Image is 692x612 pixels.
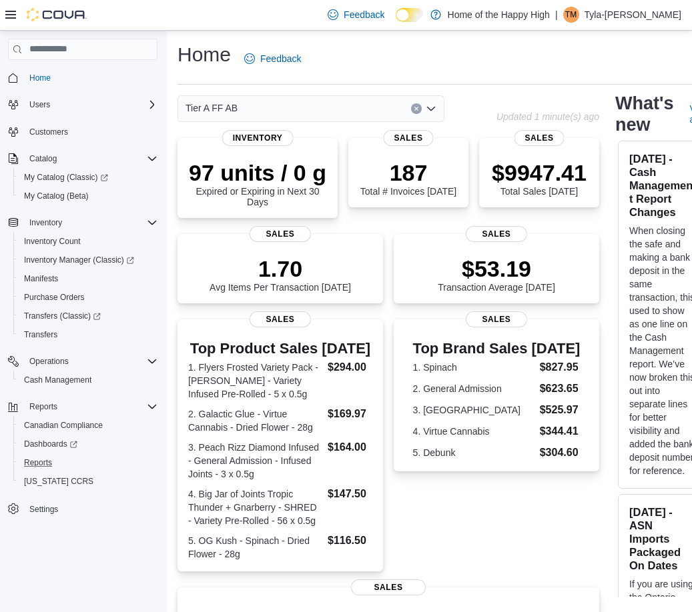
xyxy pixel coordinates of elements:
button: [US_STATE] CCRS [13,472,163,491]
span: Users [29,99,50,110]
a: Dashboards [13,435,163,453]
span: Transfers (Classic) [24,311,101,321]
div: Transaction Average [DATE] [438,255,555,293]
button: Catalog [3,149,163,168]
span: Inventory Count [19,233,157,249]
input: Dark Mode [396,8,424,22]
span: Sales [250,226,311,242]
a: Inventory Manager (Classic) [13,251,163,269]
button: Operations [24,353,74,369]
dt: 4. Virtue Cannabis [413,425,535,438]
dt: 1. Spinach [413,361,535,374]
button: Settings [3,499,163,518]
a: Reports [19,455,57,471]
span: Home [29,73,51,83]
span: Dashboards [19,436,157,452]
span: Users [24,97,157,113]
span: Inventory Count [24,236,81,247]
span: Operations [29,356,69,367]
button: Home [3,68,163,87]
h2: What's new [615,93,673,135]
span: Cash Management [19,372,157,388]
button: Reports [24,399,63,415]
span: Home [24,69,157,86]
div: Expired or Expiring in Next 30 Days [188,159,327,207]
button: Clear input [411,103,422,114]
span: Inventory [222,130,294,146]
a: Transfers (Classic) [13,307,163,325]
a: Home [24,70,56,86]
button: Users [3,95,163,114]
span: Canadian Compliance [24,420,103,431]
dd: $623.65 [540,381,581,397]
span: Customers [24,123,157,140]
button: Users [24,97,55,113]
dd: $294.00 [328,359,372,375]
span: My Catalog (Classic) [19,169,157,185]
h3: Top Brand Sales [DATE] [413,341,581,357]
button: Manifests [13,269,163,288]
a: Manifests [19,271,63,287]
p: 97 units / 0 g [188,159,327,186]
button: Transfers [13,325,163,344]
span: Feedback [260,52,301,65]
dd: $304.60 [540,445,581,461]
a: Feedback [322,1,390,28]
h3: Top Product Sales [DATE] [188,341,372,357]
dt: 1. Flyers Frosted Variety Pack - [PERSON_NAME] - Variety Infused Pre-Rolled - 5 x 0.5g [188,361,322,401]
span: Settings [29,504,58,515]
p: $9947.41 [492,159,587,186]
button: Operations [3,352,163,371]
img: Cova [27,8,87,21]
dt: 3. Peach Rizz Diamond Infused - General Admission - Infused Joints - 3 x 0.5g [188,441,322,481]
a: [US_STATE] CCRS [19,473,99,489]
dt: 5. OG Kush - Spinach - Dried Flower - 28g [188,534,322,561]
p: $53.19 [438,255,555,282]
span: Operations [24,353,157,369]
dd: $525.97 [540,402,581,418]
button: Inventory [24,215,67,231]
a: My Catalog (Classic) [19,169,113,185]
a: Dashboards [19,436,83,452]
span: [US_STATE] CCRS [24,476,93,487]
span: Transfers (Classic) [19,308,157,324]
span: Sales [351,579,426,595]
span: Inventory Manager (Classic) [24,255,134,265]
p: Tyla-[PERSON_NAME] [585,7,681,23]
a: Customers [24,124,73,140]
button: Open list of options [426,103,436,114]
span: Reports [24,457,52,468]
span: Purchase Orders [19,289,157,305]
dt: 2. General Admission [413,382,535,395]
span: Transfers [19,327,157,343]
a: Settings [24,501,63,517]
span: Customers [29,127,68,137]
a: Cash Management [19,372,97,388]
dd: $116.50 [328,533,372,549]
span: Catalog [24,151,157,167]
span: My Catalog (Classic) [24,172,108,183]
dd: $827.95 [540,359,581,375]
p: Home of the Happy High [448,7,550,23]
h1: Home [178,41,231,68]
p: 1.70 [210,255,351,282]
button: Canadian Compliance [13,416,163,435]
span: Feedback [344,8,384,21]
button: Customers [3,122,163,141]
div: Avg Items Per Transaction [DATE] [210,255,351,293]
span: Inventory [24,215,157,231]
span: Dashboards [24,439,77,449]
dt: 5. Debunk [413,446,535,459]
span: Purchase Orders [24,292,85,303]
a: Transfers [19,327,63,343]
div: Total Sales [DATE] [492,159,587,197]
span: Inventory [29,217,62,228]
button: Inventory Count [13,232,163,251]
a: My Catalog (Classic) [13,168,163,187]
button: Reports [13,453,163,472]
span: Settings [24,500,157,517]
span: My Catalog (Beta) [19,188,157,204]
a: Purchase Orders [19,289,90,305]
dd: $344.41 [540,423,581,439]
span: Dark Mode [396,22,396,23]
